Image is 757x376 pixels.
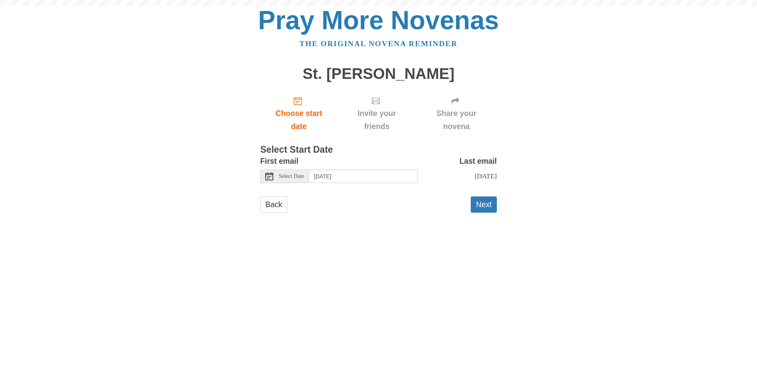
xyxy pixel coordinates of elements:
[258,6,499,35] a: Pray More Novenas
[260,145,497,155] h3: Select Start Date
[260,90,337,137] a: Choose start date
[424,107,489,133] span: Share your novena
[416,90,497,137] div: Click "Next" to confirm your start date first.
[268,107,330,133] span: Choose start date
[345,107,408,133] span: Invite your friends
[279,174,304,179] span: Select Date
[300,39,458,48] a: The original novena reminder
[475,172,497,180] span: [DATE]
[459,155,497,168] label: Last email
[260,65,497,82] h1: St. [PERSON_NAME]
[260,155,298,168] label: First email
[471,196,497,213] button: Next
[260,196,287,213] a: Back
[337,90,416,137] div: Click "Next" to confirm your start date first.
